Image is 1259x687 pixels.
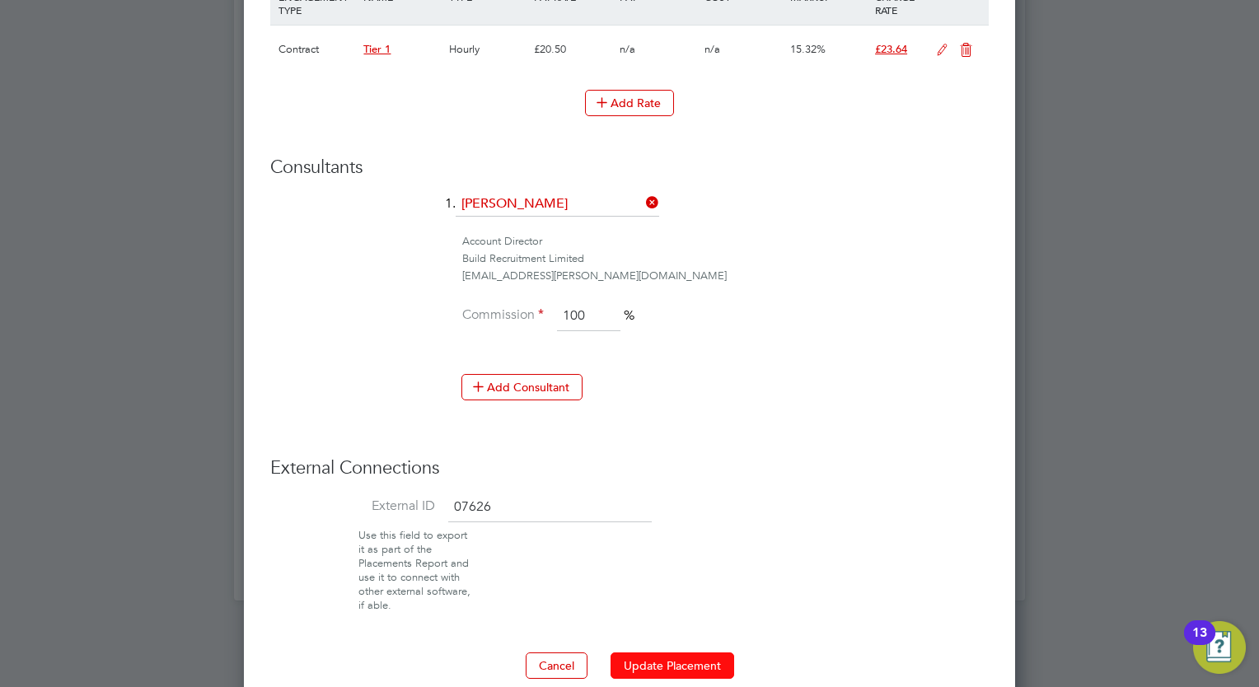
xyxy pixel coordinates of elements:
[445,26,530,73] div: Hourly
[270,156,989,180] h3: Consultants
[462,250,989,268] div: Build Recruitment Limited
[585,90,674,116] button: Add Rate
[363,42,391,56] span: Tier 1
[461,374,583,400] button: Add Consultant
[530,26,615,73] div: £20.50
[1193,621,1246,674] button: Open Resource Center, 13 new notifications
[462,233,989,250] div: Account Director
[456,192,659,217] input: Search for...
[790,42,826,56] span: 15.32%
[1192,633,1207,654] div: 13
[704,42,720,56] span: n/a
[526,652,587,679] button: Cancel
[270,498,435,515] label: External ID
[620,42,635,56] span: n/a
[270,456,989,480] h3: External Connections
[358,528,470,611] span: Use this field to export it as part of the Placements Report and use it to connect with other ext...
[270,192,989,233] li: 1.
[462,268,989,285] div: [EMAIL_ADDRESS][PERSON_NAME][DOMAIN_NAME]
[611,652,734,679] button: Update Placement
[875,42,907,56] span: £23.64
[274,26,359,73] div: Contract
[624,307,634,324] span: %
[461,306,544,324] label: Commission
